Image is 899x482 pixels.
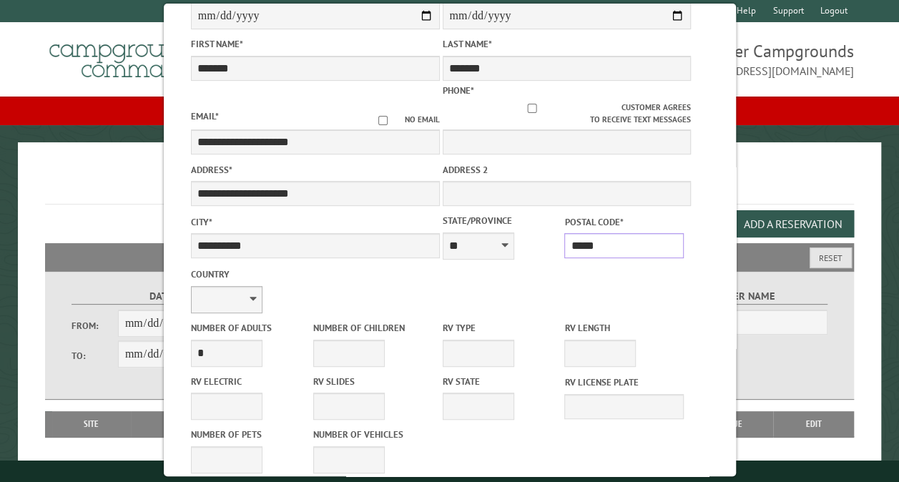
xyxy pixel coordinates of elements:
[360,116,404,125] input: No email
[442,375,561,388] label: RV State
[564,321,684,335] label: RV Length
[45,165,854,205] h1: Reservations
[442,84,473,97] label: Phone
[442,214,561,227] label: State/Province
[45,243,854,270] h2: Filters
[190,110,218,122] label: Email
[190,163,439,177] label: Address
[442,321,561,335] label: RV Type
[442,163,691,177] label: Address 2
[564,215,684,229] label: Postal Code
[564,375,684,389] label: RV License Plate
[190,428,310,441] label: Number of Pets
[360,114,439,126] label: No email
[190,37,439,51] label: First Name
[45,28,224,84] img: Campground Commander
[313,321,432,335] label: Number of Children
[313,375,432,388] label: RV Slides
[52,411,131,437] th: Site
[190,375,310,388] label: RV Electric
[810,247,852,268] button: Reset
[732,210,854,237] button: Add a Reservation
[442,104,621,113] input: Customer agrees to receive text messages
[72,349,118,363] label: To:
[131,411,234,437] th: Dates
[442,102,691,126] label: Customer agrees to receive text messages
[442,37,691,51] label: Last Name
[190,215,439,229] label: City
[190,321,310,335] label: Number of Adults
[72,288,257,305] label: Dates
[190,267,439,281] label: Country
[773,411,855,437] th: Edit
[72,319,118,333] label: From:
[313,428,432,441] label: Number of Vehicles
